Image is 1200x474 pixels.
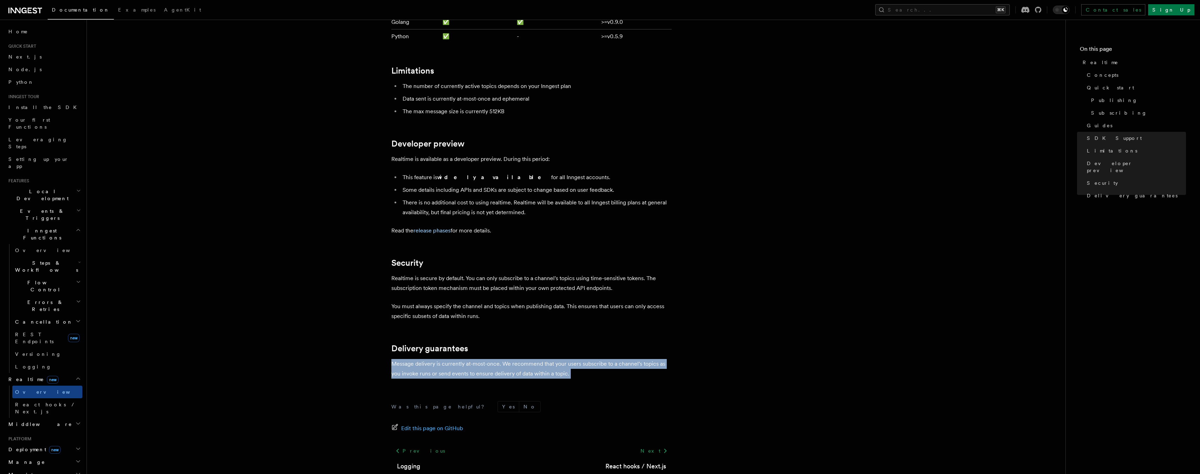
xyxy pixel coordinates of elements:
a: Your first Functions [6,114,82,133]
span: Middleware [6,421,72,428]
span: Realtime [6,376,59,383]
li: The max message size is currently 512KB [400,107,672,116]
span: Documentation [52,7,110,13]
button: Yes [498,401,519,412]
li: There is no additional cost to using realtime. Realtime will be available to all Inngest billing ... [400,198,672,217]
a: Realtime [1080,56,1186,69]
span: Developer preview [1087,160,1186,174]
a: release phases [413,227,451,234]
span: Overview [15,248,87,253]
span: Errors & Retries [12,299,76,313]
a: Developer preview [391,139,465,149]
span: Guides [1087,122,1112,129]
span: Security [1087,180,1118,187]
a: Python [6,76,82,88]
a: Logging [12,360,82,373]
a: Limitations [1084,144,1186,157]
a: Concepts [1084,69,1186,81]
a: Setting up your app [6,153,82,172]
span: Delivery guarantees [1087,192,1178,199]
button: Inngest Functions [6,224,82,244]
td: ✅ [440,29,514,44]
a: Limitations [391,66,434,76]
li: The number of currently active topics depends on your Inngest plan [400,81,672,91]
button: Steps & Workflows [12,257,82,276]
span: Local Development [6,188,76,202]
span: Limitations [1087,147,1137,154]
li: Data sent is currently at-most-once and ephemeral [400,94,672,104]
button: Middleware [6,418,82,431]
td: ✅ [514,15,598,29]
span: Publishing [1091,97,1138,104]
a: Quick start [1084,81,1186,94]
a: Logging [397,461,420,471]
a: Developer preview [1084,157,1186,177]
h4: On this page [1080,45,1186,56]
a: Versioning [12,348,82,360]
span: REST Endpoints [15,332,54,344]
a: REST Endpointsnew [12,328,82,348]
kbd: ⌘K [996,6,1006,13]
a: Security [391,258,423,268]
a: Previous [391,445,449,457]
span: Subscribing [1091,109,1147,116]
p: Read the for more details. [391,226,672,236]
p: Message delivery is currently at-most-once. We recommend that your users subscribe to a channel's... [391,359,672,379]
button: Events & Triggers [6,205,82,224]
a: Examples [114,2,160,19]
span: Deployment [6,446,61,453]
div: Inngest Functions [6,244,82,373]
span: Edit this page on GitHub [401,424,463,433]
td: >=v0.9.0 [598,15,671,29]
span: Quick start [6,43,36,49]
span: SDK Support [1087,135,1142,142]
span: Manage [6,459,45,466]
td: Golang [391,15,440,29]
span: Setting up your app [8,156,69,169]
span: Cancellation [12,318,73,325]
span: Events & Triggers [6,208,76,222]
span: Install the SDK [8,104,81,110]
li: This feature is for all Inngest accounts. [400,172,672,182]
span: new [68,334,80,342]
button: Flow Control [12,276,82,296]
button: No [519,401,540,412]
span: Overview [15,389,87,395]
span: Features [6,178,29,184]
a: React hooks / Next.js [605,461,666,471]
a: Next [636,445,672,457]
span: Flow Control [12,279,76,293]
span: Inngest tour [6,94,39,100]
td: ✅ [440,15,514,29]
td: - [514,29,598,44]
span: Quick start [1087,84,1134,91]
a: Overview [12,386,82,398]
a: SDK Support [1084,132,1186,144]
span: Platform [6,436,32,442]
p: Realtime is available as a developer preview. During this period: [391,154,672,164]
a: Leveraging Steps [6,133,82,153]
button: Deploymentnew [6,443,82,456]
button: Errors & Retries [12,296,82,316]
a: Install the SDK [6,101,82,114]
li: Some details including APIs and SDKs are subject to change based on user feedback. [400,185,672,195]
button: Manage [6,456,82,468]
a: React hooks / Next.js [12,398,82,418]
span: Your first Functions [8,117,50,130]
span: new [49,446,61,454]
a: Documentation [48,2,114,20]
span: Home [8,28,28,35]
span: Steps & Workflows [12,259,78,273]
a: Edit this page on GitHub [391,424,463,433]
span: Concepts [1087,72,1118,79]
span: React hooks / Next.js [15,402,77,414]
button: Search...⌘K [875,4,1010,15]
span: Next.js [8,54,42,60]
span: AgentKit [164,7,201,13]
td: >=v0.5.9 [598,29,671,44]
button: Cancellation [12,316,82,328]
span: Realtime [1083,59,1118,66]
p: Was this page helpful? [391,403,489,410]
a: Delivery guarantees [1084,189,1186,202]
span: Examples [118,7,156,13]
